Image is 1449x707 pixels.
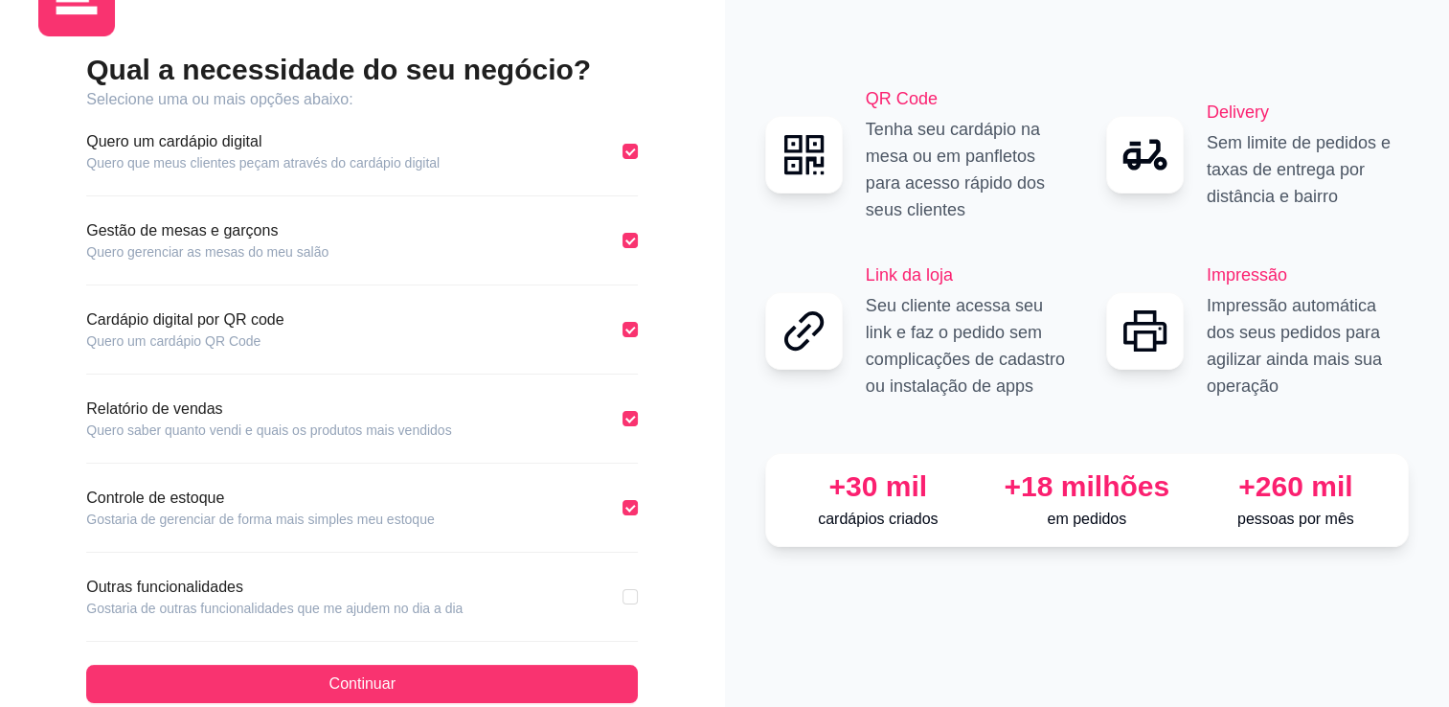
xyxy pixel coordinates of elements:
article: Gostaria de gerenciar de forma mais simples meu estoque [86,510,434,529]
article: Relatório de vendas [86,398,451,421]
p: Sem limite de pedidos e taxas de entrega por distância e bairro [1207,129,1409,210]
h2: Impressão [1207,262,1409,288]
p: Tenha seu cardápio na mesa ou em panfletos para acesso rápido dos seus clientes [866,116,1068,223]
article: Selecione uma ou mais opções abaixo: [86,88,638,111]
article: Controle de estoque [86,487,434,510]
h2: Link da loja [866,262,1068,288]
article: Quero um cardápio QR Code [86,331,283,351]
p: pessoas por mês [1199,508,1392,531]
article: Quero gerenciar as mesas do meu salão [86,242,328,262]
article: Quero saber quanto vendi e quais os produtos mais vendidos [86,421,451,440]
h2: QR Code [866,85,1068,112]
button: Continuar [86,665,638,703]
p: Seu cliente acessa seu link e faz o pedido sem complicações de cadastro ou instalação de apps [866,292,1068,399]
h2: Delivery [1207,99,1409,125]
article: Gostaria de outras funcionalidades que me ajudem no dia a dia [86,599,463,618]
p: em pedidos [990,508,1184,531]
div: +18 milhões [990,469,1184,504]
p: Impressão automática dos seus pedidos para agilizar ainda mais sua operação [1207,292,1409,399]
article: Outras funcionalidades [86,576,463,599]
div: +260 mil [1199,469,1392,504]
article: Quero que meus clientes peçam através do cardápio digital [86,153,440,172]
span: Continuar [329,673,396,696]
article: Gestão de mesas e garçons [86,219,328,242]
div: +30 mil [781,469,975,504]
article: Cardápio digital por QR code [86,308,283,331]
p: cardápios criados [781,508,975,531]
article: Quero um cardápio digital [86,130,440,153]
h2: Qual a necessidade do seu negócio? [86,52,638,88]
